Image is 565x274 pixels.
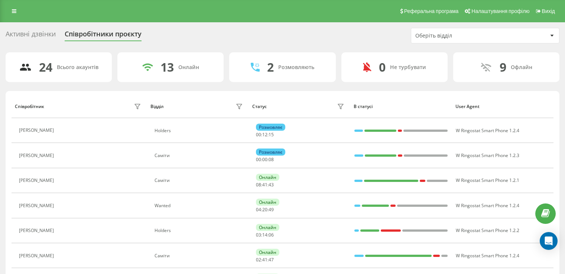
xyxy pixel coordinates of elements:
[57,64,98,71] div: Всього акаунтів
[256,156,261,163] span: 00
[19,203,56,208] div: [PERSON_NAME]
[65,30,142,42] div: Співробітники проєкту
[262,206,267,213] span: 20
[19,178,56,183] div: [PERSON_NAME]
[256,206,261,213] span: 04
[160,60,174,74] div: 13
[354,104,448,109] div: В статусі
[500,60,506,74] div: 9
[155,203,245,208] div: Wanted
[155,153,245,158] div: Саміти
[455,104,550,109] div: User Agent
[262,257,267,263] span: 41
[456,227,519,234] span: W Ringostat Smart Phone 1.2.2
[256,232,274,238] div: : :
[256,224,279,231] div: Онлайн
[256,257,274,262] div: : :
[269,156,274,163] span: 08
[256,174,279,181] div: Онлайн
[256,207,274,212] div: : :
[155,228,245,233] div: Holders
[19,253,56,258] div: [PERSON_NAME]
[269,206,274,213] span: 49
[256,232,261,238] span: 03
[256,132,274,137] div: : :
[269,131,274,138] span: 15
[155,178,245,183] div: Саміти
[256,131,261,138] span: 00
[269,257,274,263] span: 47
[456,252,519,259] span: W Ringostat Smart Phone 1.2.4
[256,157,274,162] div: : :
[178,64,199,71] div: Онлайн
[456,177,519,183] span: W Ringostat Smart Phone 1.2.1
[404,8,459,14] span: Реферальна програма
[269,182,274,188] span: 43
[256,257,261,263] span: 02
[6,30,56,42] div: Активні дзвінки
[155,253,245,258] div: Саміти
[262,156,267,163] span: 00
[39,60,52,74] div: 24
[542,8,555,14] span: Вихід
[256,182,274,187] div: : :
[456,127,519,134] span: W Ringostat Smart Phone 1.2.4
[262,182,267,188] span: 41
[19,153,56,158] div: [PERSON_NAME]
[19,128,56,133] div: [PERSON_NAME]
[471,8,529,14] span: Налаштування профілю
[415,33,504,39] div: Оберіть відділ
[379,60,386,74] div: 0
[256,182,261,188] span: 08
[267,60,274,74] div: 2
[19,228,56,233] div: [PERSON_NAME]
[511,64,532,71] div: Офлайн
[456,152,519,159] span: W Ringostat Smart Phone 1.2.3
[262,232,267,238] span: 14
[540,232,558,250] div: Open Intercom Messenger
[256,149,285,156] div: Розмовляє
[269,232,274,238] span: 06
[278,64,314,71] div: Розмовляють
[150,104,163,109] div: Відділ
[15,104,44,109] div: Співробітник
[256,199,279,206] div: Онлайн
[456,202,519,209] span: W Ringostat Smart Phone 1.2.4
[256,249,279,256] div: Онлайн
[252,104,267,109] div: Статус
[155,128,245,133] div: Holders
[262,131,267,138] span: 12
[256,124,285,131] div: Розмовляє
[390,64,426,71] div: Не турбувати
